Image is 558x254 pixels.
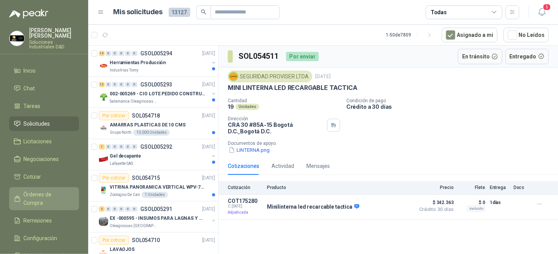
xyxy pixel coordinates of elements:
[415,185,454,190] p: Precio
[110,184,205,191] p: VITRINA PANORAMICA VERTICAL WPV-700FA
[24,155,59,163] span: Negociaciones
[99,206,105,212] div: 2
[201,9,206,15] span: search
[112,206,118,212] div: 0
[112,51,118,56] div: 0
[99,236,129,245] div: Por cotizar
[467,206,485,212] div: Incluido
[110,246,135,253] p: LAVAOJOS
[9,152,79,166] a: Negociaciones
[110,192,140,198] p: Zoologico De Cali
[132,144,137,149] div: 0
[228,146,270,154] button: LINTERNA.png
[10,31,24,46] img: Company Logo
[415,207,454,212] span: Crédito 30 días
[490,198,509,207] p: 1 días
[29,40,79,49] p: Soluciones Industriales D&D
[202,174,215,182] p: [DATE]
[88,170,218,201] a: Por cotizarSOL054715[DATE] Company LogoVITRINA PANORAMICA VERTICAL WPV-700FAZoologico De Cali1 Un...
[99,80,217,105] a: 12 0 0 0 0 0 GSOL005293[DATE] Company Logo002-005269 - CIO LOTE PEDIDO CONSTRUCCIONSalamanca Olea...
[110,153,141,160] p: Gel decapante
[140,144,172,149] p: GSOL005292
[458,198,485,207] p: $ 0
[119,144,124,149] div: 0
[9,81,79,96] a: Chat
[306,162,330,170] div: Mensajes
[228,162,259,170] div: Cotizaciones
[88,108,218,139] a: Por cotizarSOL054718[DATE] Company LogoAMARRAS PLASTICAS DE 10 CMSGrupo North10.000 Unidades
[415,198,454,207] span: $ 342.363
[119,206,124,212] div: 0
[110,90,205,98] p: 002-005269 - CIO LOTE PEDIDO CONSTRUCCION
[99,173,129,183] div: Por cotizar
[228,141,555,146] p: Documentos de apoyo
[110,67,138,73] p: Industrias Tomy
[386,29,436,41] div: 1 - 50 de 7809
[125,51,131,56] div: 0
[228,121,324,134] p: CRA 30 #85A-15 Bogotá D.C. , Bogotá D.C.
[132,82,137,87] div: 0
[99,142,217,167] a: 1 0 0 0 0 0 GSOL005292[DATE] Company LogoGel decapanteLafayette SAS
[202,112,215,120] p: [DATE]
[9,169,79,184] a: Cotizar
[202,237,215,244] p: [DATE]
[110,129,132,136] p: Grupo North
[228,204,262,209] span: C: [DATE]
[110,98,158,105] p: Salamanca Oleaginosas SAS
[490,185,509,190] p: Entrega
[132,113,160,118] p: SOL054718
[99,186,108,195] img: Company Logo
[9,213,79,228] a: Remisiones
[431,8,447,17] div: Todas
[9,231,79,246] a: Configuración
[442,28,497,42] button: Asignado a mi
[142,192,168,198] div: 1 Unidades
[99,204,217,229] a: 2 0 0 0 0 0 GSOL005291[DATE] Company LogoEX -000595 - INSUMOS PARA LAGNAS Y OFICINAS PLANTAOleagi...
[9,99,79,113] a: Tareas
[9,187,79,210] a: Órdenes de Compra
[267,204,359,211] p: Minilinterna led recarcable tactica
[110,161,133,167] p: Lafayette SAS
[228,185,262,190] p: Cotización
[543,3,551,11] span: 5
[112,82,118,87] div: 0
[99,144,105,149] div: 1
[202,50,215,57] p: [DATE]
[505,49,549,64] button: Entregado
[9,9,48,18] img: Logo peakr
[514,185,529,190] p: Docs
[9,134,79,149] a: Licitaciones
[169,8,190,17] span: 13127
[132,206,137,212] div: 0
[315,73,331,80] p: [DATE]
[235,104,259,110] div: Unidades
[140,206,172,212] p: GSOL005291
[24,216,52,225] span: Remisiones
[105,51,111,56] div: 0
[228,209,262,216] p: Adjudicada
[140,82,172,87] p: GSOL005293
[272,162,294,170] div: Actividad
[99,92,108,101] img: Company Logo
[24,137,52,146] span: Licitaciones
[110,223,158,229] p: Oleaginosas [GEOGRAPHIC_DATA][PERSON_NAME]
[228,84,357,92] p: MINI LINTERNA LED RECARGABLE TACTICA
[24,84,35,93] span: Chat
[228,198,262,204] p: COT175280
[133,129,170,136] div: 10.000 Unidades
[229,72,238,81] img: Company Logo
[458,49,502,64] button: En tránsito
[202,206,215,213] p: [DATE]
[140,51,172,56] p: GSOL005294
[24,66,36,75] span: Inicio
[346,103,555,110] p: Crédito a 30 días
[24,190,72,207] span: Órdenes de Compra
[112,144,118,149] div: 0
[110,121,186,129] p: AMARRAS PLASTICAS DE 10 CMS
[267,185,411,190] p: Producto
[99,61,108,70] img: Company Logo
[202,143,215,151] p: [DATE]
[105,206,111,212] div: 0
[24,234,58,242] span: Configuración
[9,63,79,78] a: Inicio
